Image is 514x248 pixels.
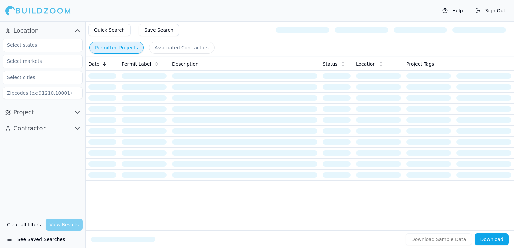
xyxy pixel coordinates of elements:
span: Permit Label [122,60,151,67]
button: Clear all filters [5,219,43,231]
button: Help [439,5,466,16]
input: Zipcodes (ex:91210,10001) [3,87,83,99]
input: Select markets [3,55,74,67]
button: Sign Out [472,5,509,16]
button: Quick Search [88,24,131,36]
button: Associated Contractors [149,42,215,54]
span: Project Tags [406,60,434,67]
input: Select cities [3,71,74,83]
span: Project [13,108,34,117]
span: Date [88,60,99,67]
span: Status [323,60,338,67]
button: Project [3,107,83,118]
button: Contractor [3,123,83,134]
button: Download [475,233,509,245]
span: Location [13,26,39,35]
span: Description [172,60,199,67]
input: Select states [3,39,74,51]
button: Save Search [139,24,179,36]
button: Location [3,25,83,36]
button: See Saved Searches [3,233,83,245]
button: Permitted Projects [89,42,144,54]
span: Location [356,60,376,67]
span: Contractor [13,124,46,133]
